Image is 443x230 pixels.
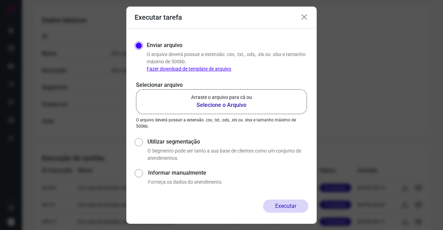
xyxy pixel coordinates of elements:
[147,41,182,49] label: Enviar arquivo
[147,66,231,72] a: Fazer download de template de arquivo
[136,117,307,129] p: O arquivo deverá possuir a extensão .csv, .txt, .ods, .xls ou .xlsx e tamanho máximo de 500kb.
[147,138,308,146] label: Utilizar segmentação
[148,178,308,186] p: Forneça os dados do atendimento.
[147,147,308,162] p: O Segmento pode ser tanto a sua base de clientes como um conjunto de atendimentos.
[191,101,252,109] b: Selecione o Arquivo
[147,51,308,73] p: O arquivo deverá possuir a extensão .csv, .txt, .ods, .xls ou .xlsx e tamanho máximo de 500kb.
[148,169,308,177] label: Informar manualmente
[263,200,308,213] button: Executar
[191,94,252,101] p: Arraste o arquivo para cá ou
[136,81,307,89] p: Selecionar arquivo
[135,13,182,21] h3: Executar tarefa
